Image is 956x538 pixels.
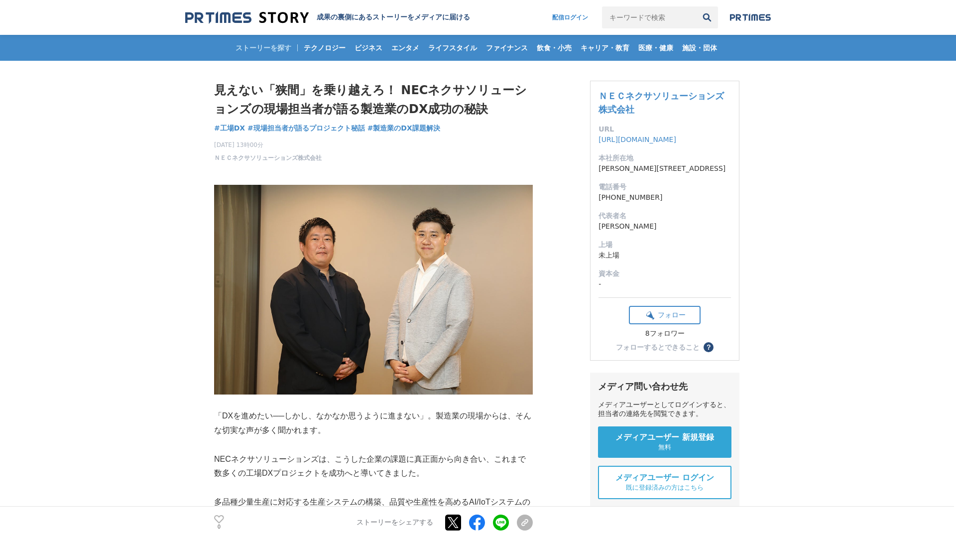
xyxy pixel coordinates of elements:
span: メディアユーザー 新規登録 [615,432,714,443]
img: 成果の裏側にあるストーリーをメディアに届ける [185,11,309,24]
button: フォロー [629,306,701,324]
p: NECネクサソリューションズは、こうした企業の課題に真正面から向き合い、これまで数多くの工場DXプロジェクトを成功へと導いてきました。 [214,452,533,481]
dd: - [598,279,731,289]
dd: 未上場 [598,250,731,261]
a: 飲食・小売 [533,35,576,61]
div: メディアユーザーとしてログインすると、担当者の連絡先を閲覧できます。 [598,401,731,418]
dt: 資本金 [598,269,731,279]
dd: [PERSON_NAME] [598,221,731,232]
p: 「DXを進めたい──しかし、なかなか思うように進まない」。製造業の現場からは、そんな切実な声が多く聞かれます。 [214,409,533,438]
span: 医療・健康 [634,43,677,52]
a: 施設・団体 [678,35,721,61]
dt: 上場 [598,240,731,250]
span: エンタメ [387,43,423,52]
a: テクノロジー [300,35,350,61]
a: #現場担当者が語るプロジェクト秘話 [247,123,365,134]
img: thumbnail_5700cf00-8eb4-11f0-88ab-b105e41eaf17.jpg [214,185,533,395]
a: メディアユーザー ログイン 既に登録済みの方はこちら [598,466,731,499]
span: 無料 [658,443,671,452]
span: ファイナンス [482,43,532,52]
span: テクノロジー [300,43,350,52]
dd: [PERSON_NAME][STREET_ADDRESS] [598,163,731,174]
span: キャリア・教育 [577,43,633,52]
span: メディアユーザー ログイン [615,473,714,483]
a: #製造業のDX課題解決 [367,123,440,134]
a: ビジネス [351,35,386,61]
span: ライフスタイル [424,43,481,52]
a: [URL][DOMAIN_NAME] [598,135,676,143]
img: prtimes [730,13,771,21]
a: キャリア・教育 [577,35,633,61]
a: ファイナンス [482,35,532,61]
div: メディア問い合わせ先 [598,381,731,393]
a: ライフスタイル [424,35,481,61]
div: 8フォロワー [629,329,701,338]
dt: 電話番号 [598,182,731,192]
dt: URL [598,124,731,134]
button: ？ [704,342,714,352]
a: 医療・健康 [634,35,677,61]
span: ？ [705,344,712,351]
span: 施設・団体 [678,43,721,52]
h1: 見えない「狭間」を乗り越えろ！ NECネクサソリューションズの現場担当者が語る製造業のDX成功の秘訣 [214,81,533,119]
a: ＮＥＣネクサソリューションズ株式会社 [214,153,322,162]
button: 検索 [696,6,718,28]
span: #現場担当者が語るプロジェクト秘話 [247,124,365,133]
input: キーワードで検索 [602,6,696,28]
dt: 本社所在地 [598,153,731,163]
p: ストーリーをシェアする [357,518,433,527]
span: 飲食・小売 [533,43,576,52]
p: 0 [214,525,224,530]
a: 配信ログイン [542,6,598,28]
span: ビジネス [351,43,386,52]
span: [DATE] 13時00分 [214,140,322,149]
dd: [PHONE_NUMBER] [598,192,731,203]
span: 既に登録済みの方はこちら [626,483,704,492]
dt: 代表者名 [598,211,731,221]
a: エンタメ [387,35,423,61]
a: #工場DX [214,123,245,134]
h2: 成果の裏側にあるストーリーをメディアに届ける [317,13,470,22]
a: ＮＥＣネクサソリューションズ株式会社 [598,91,724,115]
a: 成果の裏側にあるストーリーをメディアに届ける 成果の裏側にあるストーリーをメディアに届ける [185,11,470,24]
span: #工場DX [214,124,245,133]
div: フォローするとできること [616,344,700,351]
a: メディアユーザー 新規登録 無料 [598,426,731,458]
span: #製造業のDX課題解決 [367,124,440,133]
